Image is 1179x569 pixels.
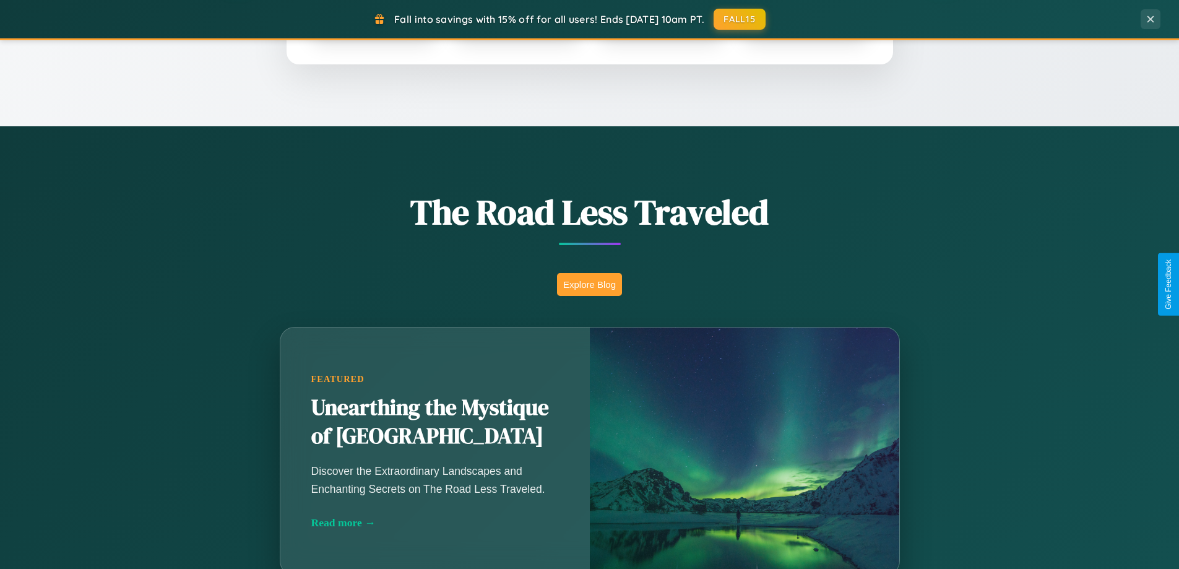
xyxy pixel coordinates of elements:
div: Featured [311,374,559,384]
div: Give Feedback [1164,259,1173,310]
span: Fall into savings with 15% off for all users! Ends [DATE] 10am PT. [394,13,704,25]
h2: Unearthing the Mystique of [GEOGRAPHIC_DATA] [311,394,559,451]
p: Discover the Extraordinary Landscapes and Enchanting Secrets on The Road Less Traveled. [311,463,559,497]
button: Explore Blog [557,273,622,296]
h1: The Road Less Traveled [218,188,961,236]
div: Read more → [311,516,559,529]
button: FALL15 [714,9,766,30]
